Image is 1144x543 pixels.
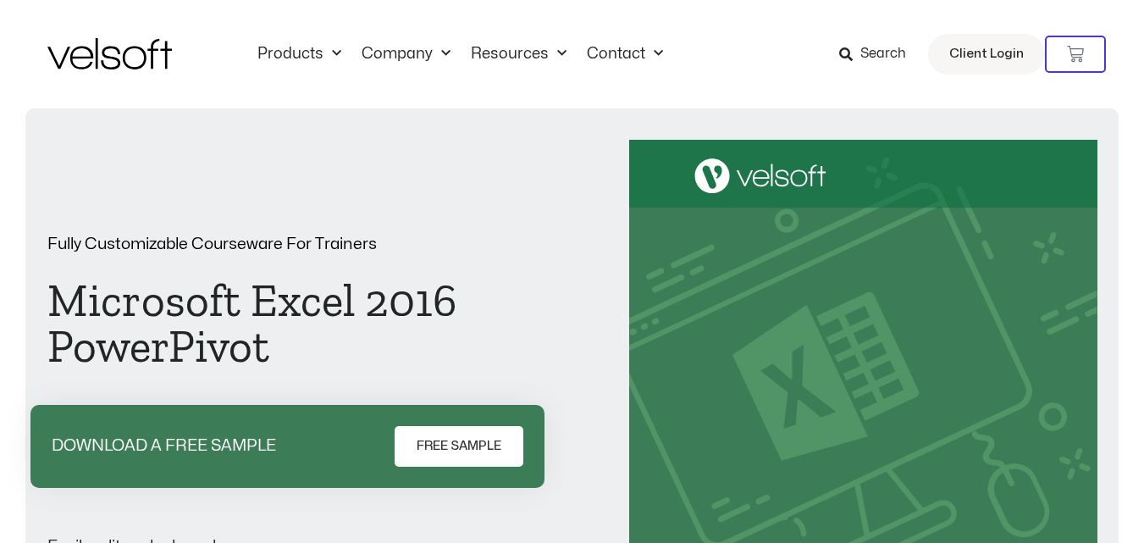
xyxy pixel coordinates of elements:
[839,40,918,69] a: Search
[247,45,351,64] a: ProductsMenu Toggle
[417,436,501,457] span: FREE SAMPLE
[351,45,461,64] a: CompanyMenu Toggle
[47,236,515,252] p: Fully Customizable Courseware For Trainers
[577,45,673,64] a: ContactMenu Toggle
[47,278,515,369] h1: Microsoft Excel 2016 PowerPivot
[461,45,577,64] a: ResourcesMenu Toggle
[928,34,1045,75] a: Client Login
[949,43,1024,65] span: Client Login
[860,43,906,65] span: Search
[247,45,673,64] nav: Menu
[52,438,276,454] p: DOWNLOAD A FREE SAMPLE
[395,426,523,467] a: FREE SAMPLE
[47,38,172,69] img: Velsoft Training Materials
